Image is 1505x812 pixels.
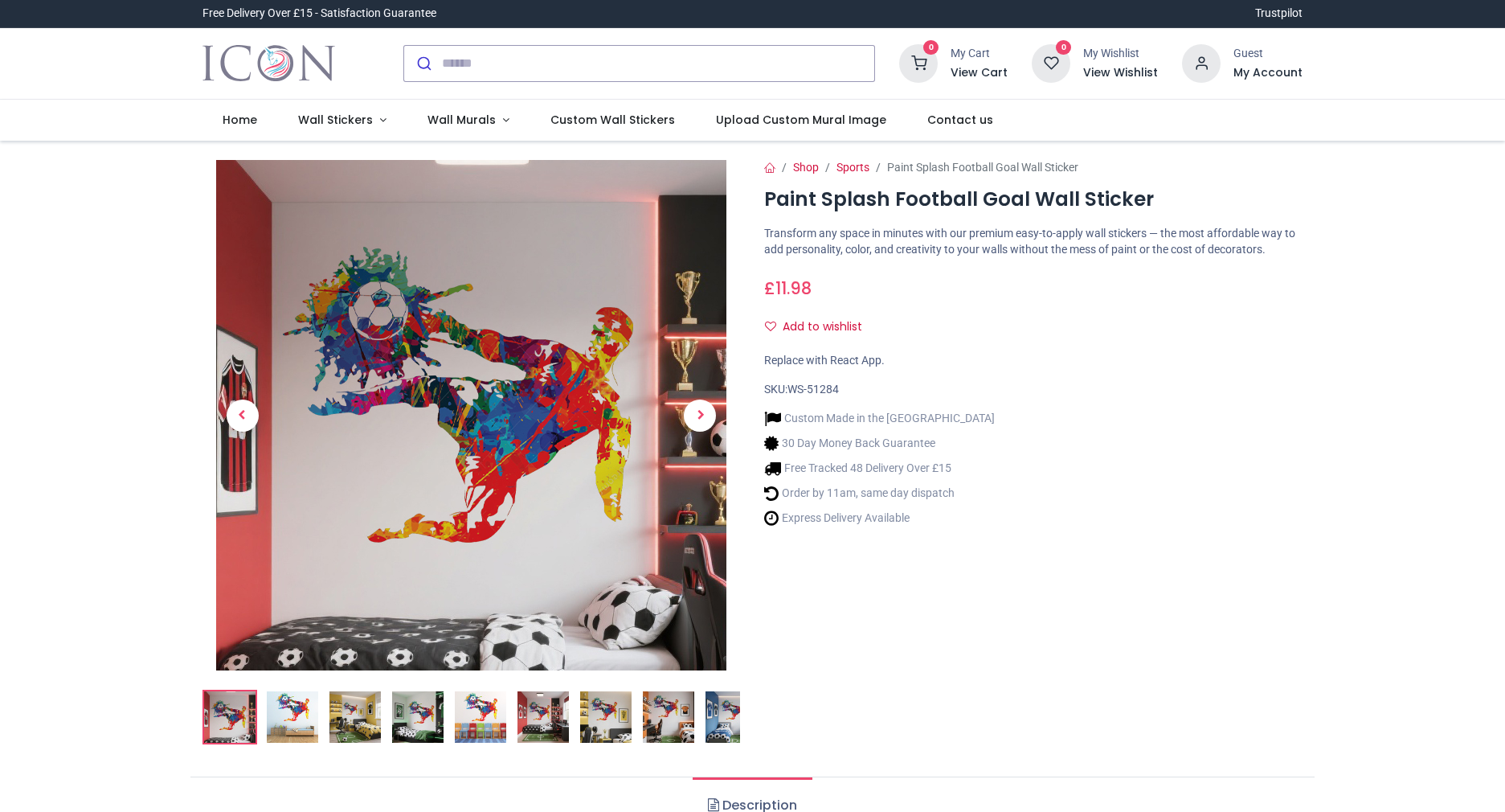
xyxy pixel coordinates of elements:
[764,510,995,527] li: Express Delivery Available
[836,161,869,174] a: Sports
[298,112,373,128] span: Wall Stickers
[216,160,726,671] img: Paint Splash Football Goal Wall Sticker
[643,691,694,743] img: WS-51284-010
[764,226,1303,257] p: Transform any space in minutes with our premium easy-to-apply wall stickers — the most affordable...
[427,112,496,128] span: Wall Murals
[202,41,335,86] a: Logo of Icon Wall Stickers
[764,485,995,502] li: Order by 11am, same day dispatch
[887,161,1078,174] span: Paint Splash Football Goal Wall Sticker
[793,161,819,174] a: Shop
[1233,46,1303,62] div: Guest
[267,691,318,743] img: WS-51284-02
[765,321,776,332] i: Add to wishlist
[764,460,995,477] li: Free Tracked 48 Delivery Over £15
[550,112,675,128] span: Custom Wall Stickers
[951,46,1008,62] div: My Cart
[660,236,740,594] a: Next
[1083,65,1158,81] a: View Wishlist
[1056,40,1071,55] sup: 0
[764,382,1303,398] div: SKU:
[202,236,283,594] a: Previous
[923,40,939,55] sup: 0
[223,112,257,128] span: Home
[764,410,995,427] li: Custom Made in the [GEOGRAPHIC_DATA]
[1083,46,1158,62] div: My Wishlist
[227,400,259,432] span: Previous
[716,112,886,128] span: Upload Custom Mural Image
[705,691,757,743] img: WS-51284-011
[580,691,632,743] img: WS-51284-04
[775,277,812,300] span: 11.98
[202,6,436,22] div: Free Delivery Over £15 - Satisfaction Guarantee
[684,400,716,432] span: Next
[392,691,444,743] img: WS-51284-05
[764,314,876,341] button: Add to wishlistAdd to wishlist
[455,691,506,743] img: WS-51284-08
[202,41,335,86] img: Icon Wall Stickers
[1032,55,1070,68] a: 0
[787,383,839,396] span: WS-51284
[927,112,993,128] span: Contact us
[764,353,1303,369] div: Replace with React App.
[517,691,569,743] img: WS-51284-09
[764,186,1303,213] h1: Paint Splash Football Goal Wall Sticker
[1255,6,1303,22] a: Trustpilot
[329,691,381,743] img: WS-51284-03
[764,435,995,452] li: 30 Day Money Back Guarantee
[764,277,812,300] span: £
[899,55,938,68] a: 0
[278,100,407,141] a: Wall Stickers
[407,100,530,141] a: Wall Murals
[951,65,1008,81] a: View Cart
[404,46,442,81] button: Submit
[204,691,256,743] img: Paint Splash Football Goal Wall Sticker
[1233,65,1303,81] a: My Account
